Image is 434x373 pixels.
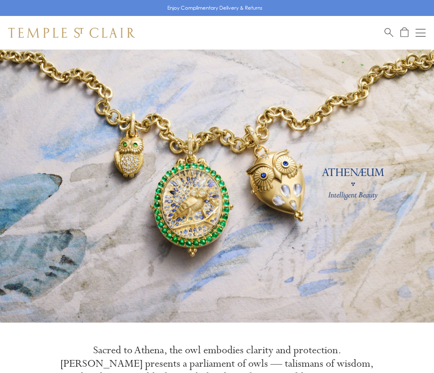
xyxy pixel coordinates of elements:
a: Search [385,27,393,38]
p: Enjoy Complimentary Delivery & Returns [167,4,262,12]
a: Open Shopping Bag [400,27,408,38]
button: Open navigation [416,28,426,38]
img: Temple St. Clair [8,28,135,38]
